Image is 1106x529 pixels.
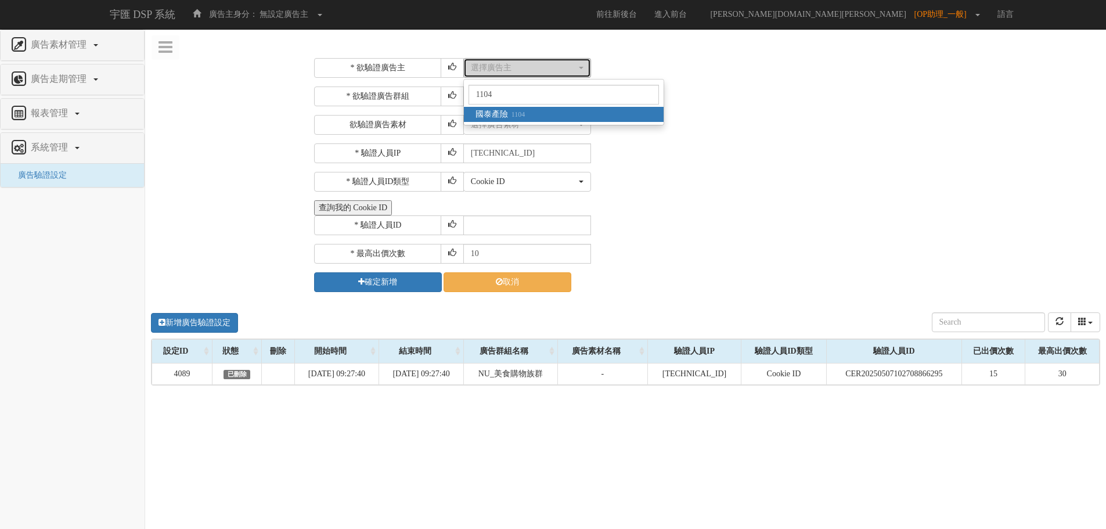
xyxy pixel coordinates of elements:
[961,363,1025,384] td: 15
[294,363,379,384] td: [DATE] 09:27:40
[1048,312,1071,332] button: refresh
[314,200,392,215] button: 查詢我的 Cookie ID
[1071,312,1101,332] button: columns
[379,363,464,384] td: [DATE] 09:27:40
[648,340,741,363] div: 驗證人員IP
[463,115,591,135] button: 選擇廣告素材
[314,272,442,292] button: 確定新增
[1025,363,1100,384] td: 30
[471,62,577,74] div: 選擇廣告主
[9,70,135,89] a: 廣告走期管理
[260,10,308,19] span: 無設定廣告主
[463,58,591,78] button: 選擇廣告主
[827,363,962,384] td: CER20250507102708866295
[741,340,826,363] div: 驗證人員ID類型
[28,74,92,84] span: 廣告走期管理
[28,39,92,49] span: 廣告素材管理
[741,363,826,384] td: Cookie ID
[152,340,212,363] div: 設定ID
[1071,312,1101,332] div: Columns
[9,139,135,157] a: 系統管理
[28,108,74,118] span: 報表管理
[295,340,379,363] div: 開始時間
[28,142,74,152] span: 系統管理
[508,110,525,118] small: 1104
[648,363,741,384] td: [TECHNICAL_ID]
[379,340,463,363] div: 結束時間
[557,363,647,384] td: -
[558,340,647,363] div: 廣告素材名稱
[471,176,577,188] div: Cookie ID
[444,272,571,292] a: 取消
[464,340,557,363] div: 廣告群組名稱
[932,312,1045,332] input: Search
[827,340,961,363] div: 驗證人員ID
[9,105,135,123] a: 報表管理
[212,340,261,363] div: 狀態
[9,36,135,55] a: 廣告素材管理
[1025,340,1099,363] div: 最高出價次數
[962,340,1025,363] div: 已出價次數
[151,313,238,333] a: 新增廣告驗證設定
[469,85,659,105] input: Search
[209,10,258,19] span: 廣告主身分：
[152,363,212,384] td: 4089
[463,363,557,384] td: NU_美食購物族群
[704,10,912,19] span: [PERSON_NAME][DOMAIN_NAME][PERSON_NAME]
[463,172,591,192] button: Cookie ID
[475,109,525,120] span: 國泰產險
[9,171,67,179] a: 廣告驗證設定
[262,340,294,363] div: 刪除
[914,10,972,19] span: [OP助理_一般]
[224,370,250,379] span: 已刪除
